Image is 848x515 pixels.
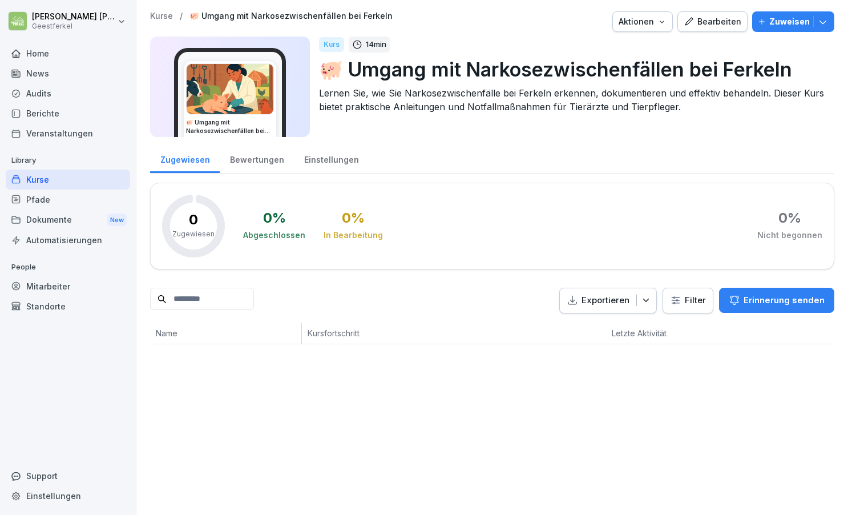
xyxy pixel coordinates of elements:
div: Abgeschlossen [243,230,305,241]
p: / [180,11,183,21]
p: Geestferkel [32,22,115,30]
a: Veranstaltungen [6,123,130,143]
p: Lernen Sie, wie Sie Narkosezwischenfälle bei Ferkeln erkennen, dokumentieren und effektiv behande... [319,86,825,114]
a: Kurse [6,170,130,190]
p: 14 min [366,39,386,50]
div: 0 % [342,211,365,225]
p: Zugewiesen [172,229,215,239]
div: 0 % [263,211,286,225]
div: In Bearbeitung [324,230,383,241]
p: Library [6,151,130,170]
a: Bewertungen [220,144,294,173]
p: People [6,258,130,276]
div: 0 % [778,211,801,225]
a: Home [6,43,130,63]
a: Berichte [6,103,130,123]
p: Letzte Aktivität [612,327,696,339]
a: Einstellungen [6,486,130,506]
p: 🐖 Umgang mit Narkosezwischenfällen bei Ferkeln [319,55,825,84]
div: Kurs [319,37,344,52]
a: Automatisierungen [6,230,130,250]
button: Exportieren [559,288,657,313]
p: 0 [189,213,198,227]
div: Filter [670,295,706,306]
div: New [107,214,127,227]
p: Zuweisen [769,15,810,28]
a: Einstellungen [294,144,369,173]
div: Aktionen [619,15,667,28]
a: Kurse [150,11,173,21]
a: Audits [6,83,130,103]
a: DokumenteNew [6,210,130,231]
a: Zugewiesen [150,144,220,173]
a: Pfade [6,190,130,210]
div: Dokumente [6,210,130,231]
button: Zuweisen [752,11,834,32]
a: Mitarbeiter [6,276,130,296]
div: Support [6,466,130,486]
a: Standorte [6,296,130,316]
button: Filter [663,288,713,313]
button: Aktionen [612,11,673,32]
a: 🐖 Umgang mit Narkosezwischenfällen bei Ferkeln [189,11,393,21]
p: Erinnerung senden [744,294,825,307]
p: Name [156,327,296,339]
h3: 🐖 Umgang mit Narkosezwischenfällen bei Ferkeln [186,118,274,135]
p: Kursfortschritt [308,327,486,339]
p: [PERSON_NAME] [PERSON_NAME] [32,12,115,22]
p: Exportieren [582,294,629,307]
a: News [6,63,130,83]
div: Nicht begonnen [757,230,822,241]
button: Erinnerung senden [719,288,834,313]
div: Bearbeiten [684,15,741,28]
img: wcvja7jvflm36gll9yxj1j5b.png [187,64,273,114]
button: Bearbeiten [677,11,748,32]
